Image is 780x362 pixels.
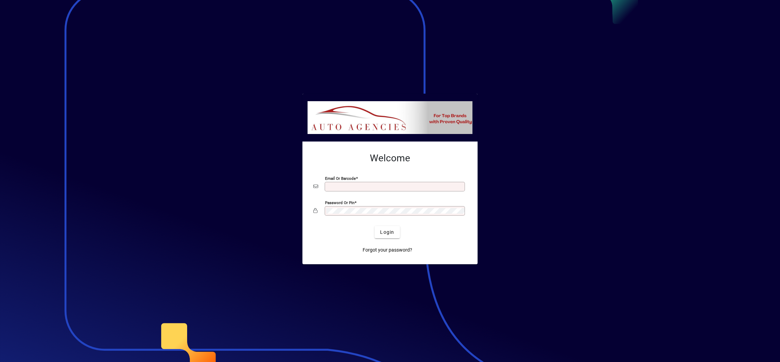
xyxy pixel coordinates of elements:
mat-label: Email or Barcode [325,176,356,181]
span: Login [380,229,394,236]
button: Login [375,226,400,238]
mat-label: Password or Pin [325,200,354,205]
h2: Welcome [313,152,467,164]
span: Forgot your password? [363,246,412,254]
a: Forgot your password? [360,244,415,256]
